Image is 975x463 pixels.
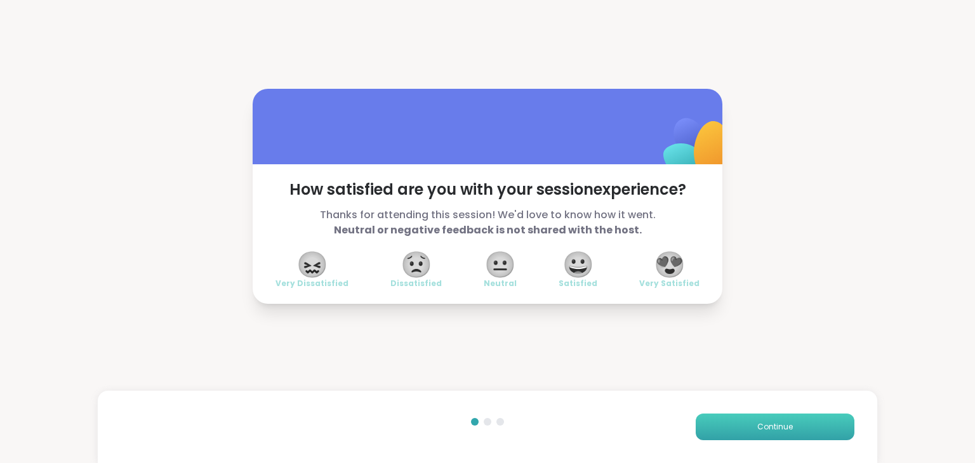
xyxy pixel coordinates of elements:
span: Neutral [484,278,517,289]
span: Continue [757,421,793,433]
span: Very Dissatisfied [275,278,348,289]
span: Thanks for attending this session! We'd love to know how it went. [275,207,700,238]
span: 😍 [654,253,686,276]
span: Satisfied [559,278,597,289]
span: Very Satisfied [639,278,700,289]
span: Dissatisfied [390,278,442,289]
img: ShareWell Logomark [633,85,760,211]
span: 😖 [296,253,328,276]
b: Neutral or negative feedback is not shared with the host. [334,223,642,237]
button: Continue [696,414,854,440]
span: 😀 [562,253,594,276]
span: 😐 [484,253,516,276]
span: 😟 [401,253,432,276]
span: How satisfied are you with your session experience? [275,179,700,200]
